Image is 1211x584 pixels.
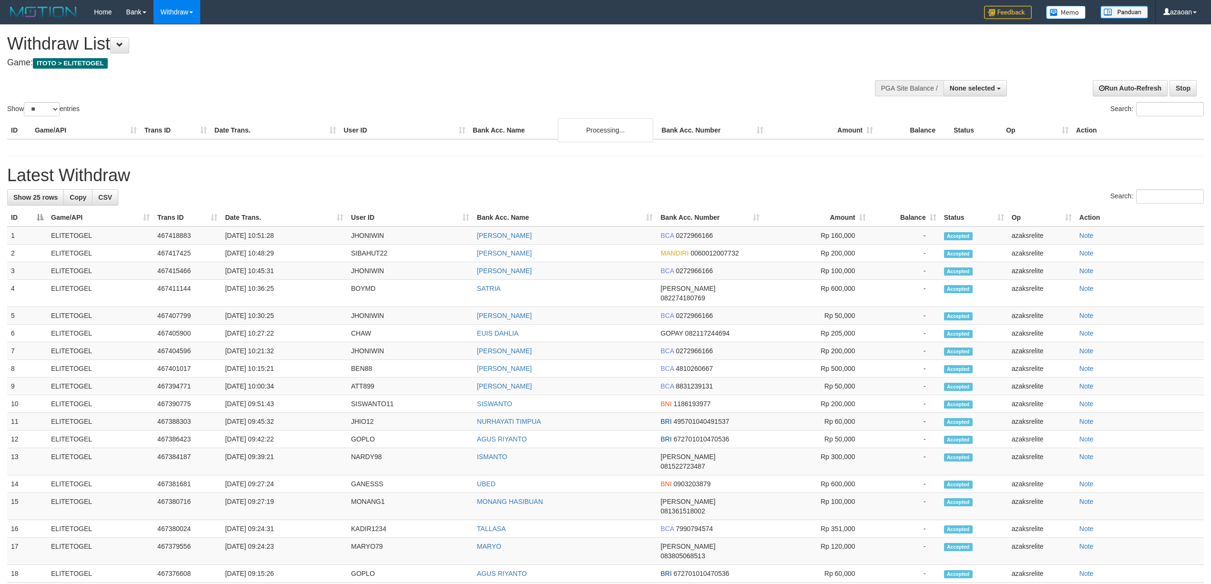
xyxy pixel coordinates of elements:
a: CSV [92,189,118,205]
span: BCA [660,382,674,390]
td: [DATE] 09:15:26 [221,565,347,583]
span: Copy 4810260667 to clipboard [676,365,713,372]
td: GOPLO [347,565,473,583]
span: Accepted [944,453,973,461]
a: TALLASA [477,525,505,533]
span: CSV [98,194,112,201]
th: Trans ID [141,122,211,139]
td: SISWANTO11 [347,395,473,413]
td: - [870,280,940,307]
a: [PERSON_NAME] [477,267,532,275]
a: ISMANTO [477,453,507,461]
td: CHAW [347,325,473,342]
a: Stop [1170,80,1197,96]
a: [PERSON_NAME] [477,249,532,257]
select: Showentries [24,102,60,116]
td: azaksrelite [1008,325,1076,342]
td: GANESSS [347,475,473,493]
td: azaksrelite [1008,226,1076,245]
td: Rp 205,000 [763,325,870,342]
span: BCA [660,365,674,372]
td: - [870,226,940,245]
td: 6 [7,325,47,342]
img: MOTION_logo.png [7,5,80,19]
td: [DATE] 10:30:25 [221,307,347,325]
td: 467386423 [154,430,221,448]
td: NARDY98 [347,448,473,475]
td: Rp 60,000 [763,413,870,430]
a: NURHAYATI TIMPUA [477,418,541,425]
td: 13 [7,448,47,475]
span: Copy 0272966166 to clipboard [676,347,713,355]
td: Rp 200,000 [763,395,870,413]
a: Note [1079,498,1094,505]
td: 467379556 [154,538,221,565]
td: Rp 50,000 [763,378,870,395]
span: BRI [660,418,671,425]
a: Note [1079,435,1094,443]
td: Rp 200,000 [763,245,870,262]
span: Accepted [944,348,973,356]
a: SISWANTO [477,400,512,408]
a: Note [1079,329,1094,337]
th: Bank Acc. Name [469,122,658,139]
a: Note [1079,382,1094,390]
td: 5 [7,307,47,325]
td: Rp 50,000 [763,307,870,325]
span: Accepted [944,570,973,578]
span: Accepted [944,400,973,409]
a: Copy [63,189,92,205]
span: Copy 0272966166 to clipboard [676,312,713,319]
th: Action [1076,209,1204,226]
td: 4 [7,280,47,307]
span: MANDIRI [660,249,688,257]
td: azaksrelite [1008,395,1076,413]
span: BNI [660,480,671,488]
a: Note [1079,232,1094,239]
a: Note [1079,453,1094,461]
span: None selected [950,84,995,92]
td: ATT899 [347,378,473,395]
td: [DATE] 09:51:43 [221,395,347,413]
td: ELITETOGEL [47,307,154,325]
td: BOYMD [347,280,473,307]
td: - [870,565,940,583]
td: - [870,475,940,493]
a: Note [1079,418,1094,425]
td: ELITETOGEL [47,325,154,342]
td: - [870,413,940,430]
div: PGA Site Balance / [875,80,944,96]
td: azaksrelite [1008,520,1076,538]
td: azaksrelite [1008,413,1076,430]
td: 467405900 [154,325,221,342]
td: - [870,538,940,565]
span: Copy 082117244694 to clipboard [685,329,729,337]
td: 467390775 [154,395,221,413]
td: 17 [7,538,47,565]
span: GOPAY [660,329,683,337]
th: Game/API: activate to sort column ascending [47,209,154,226]
a: Note [1079,347,1094,355]
td: azaksrelite [1008,262,1076,280]
span: BCA [660,267,674,275]
span: Copy 672701010470536 to clipboard [674,435,729,443]
h1: Latest Withdraw [7,166,1204,185]
span: BCA [660,347,674,355]
td: Rp 300,000 [763,448,870,475]
td: [DATE] 10:27:22 [221,325,347,342]
a: AGUS RIYANTO [477,570,527,577]
td: 18 [7,565,47,583]
th: Amount [767,122,877,139]
a: Note [1079,543,1094,550]
td: 2 [7,245,47,262]
td: Rp 100,000 [763,493,870,520]
span: Copy 081522723487 to clipboard [660,462,705,470]
td: 467407799 [154,307,221,325]
th: Balance [877,122,950,139]
td: 467411144 [154,280,221,307]
span: Accepted [944,330,973,338]
td: ELITETOGEL [47,378,154,395]
td: ELITETOGEL [47,245,154,262]
td: [DATE] 09:27:19 [221,493,347,520]
span: Copy 672701010470536 to clipboard [674,570,729,577]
